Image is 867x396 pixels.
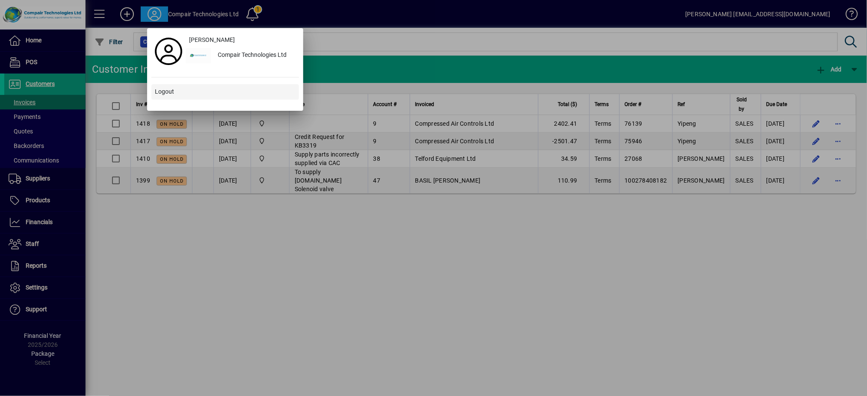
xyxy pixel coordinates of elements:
button: Logout [151,84,299,100]
span: Logout [155,87,174,96]
a: Profile [151,44,186,59]
div: Compair Technologies Ltd [211,48,299,63]
button: Compair Technologies Ltd [186,48,299,63]
a: [PERSON_NAME] [186,33,299,48]
span: [PERSON_NAME] [189,35,235,44]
